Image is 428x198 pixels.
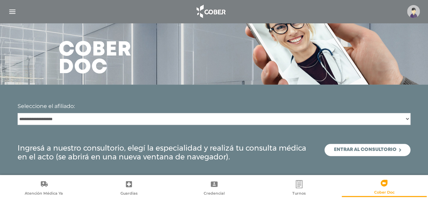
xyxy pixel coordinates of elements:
label: Seleccione el afiliado: [18,102,75,110]
a: Entrar al consultorio [324,144,410,156]
div: Ingresá a nuestro consultorio, elegí la especialidad y realizá tu consulta médica en el acto (se ... [18,144,410,162]
img: Cober_menu-lines-white.svg [8,7,17,16]
span: Guardias [120,191,138,197]
span: Atención Médica Ya [25,191,63,197]
img: logo_cober_home-white.png [193,3,228,20]
span: Cober Doc [374,190,394,196]
span: Credencial [204,191,225,197]
a: Credencial [172,180,256,197]
a: Turnos [256,180,341,197]
a: Atención Médica Ya [1,180,86,197]
a: Guardias [86,180,171,197]
a: Cober Doc [342,179,427,196]
h3: Cober doc [59,41,132,76]
span: Turnos [292,191,306,197]
img: profile-placeholder.svg [407,5,420,18]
